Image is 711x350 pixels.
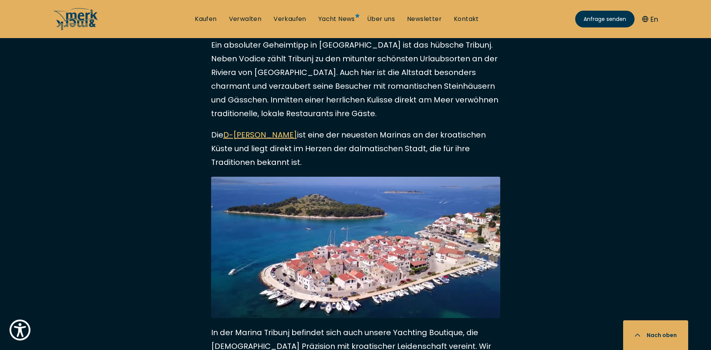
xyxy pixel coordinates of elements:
span: Anfrage senden [584,15,626,23]
a: Newsletter [407,15,442,23]
button: En [642,14,658,24]
p: Ein absoluter Geheimtipp in [GEOGRAPHIC_DATA] ist das hübsche Tribunj. Neben Vodice zählt Tribunj... [211,38,500,120]
a: Kontakt [454,15,479,23]
a: Kaufen [195,15,216,23]
a: D-[PERSON_NAME] [223,129,297,140]
button: Show Accessibility Preferences [8,318,32,342]
a: Über uns [367,15,395,23]
p: Die ist eine der neuesten Marinas an der kroatischen Küste und liegt direkt im Herzen der dalmati... [211,128,500,169]
a: Verwalten [229,15,262,23]
button: Nach oben [623,320,688,350]
a: Anfrage senden [575,11,635,27]
a: Yacht News [318,15,355,23]
a: Verkaufen [274,15,306,23]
